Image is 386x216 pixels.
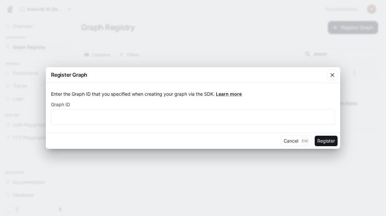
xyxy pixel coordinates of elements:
button: Register [315,136,338,146]
p: Graph ID [51,102,70,107]
p: Esc [301,137,309,145]
button: CancelEsc [281,136,312,146]
p: Enter the Graph ID that you specified when creating your graph via the SDK. [51,91,335,97]
a: Learn more [216,91,242,97]
p: Register Graph [51,71,87,79]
